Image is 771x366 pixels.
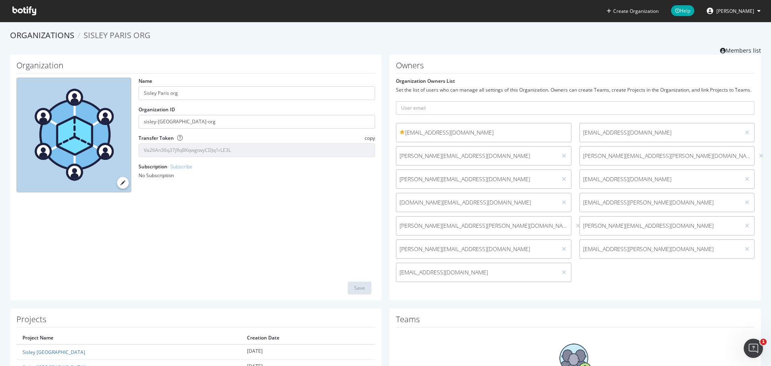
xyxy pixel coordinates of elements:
a: Organizations [10,30,74,41]
label: Subscription [139,163,192,170]
h1: Teams [396,315,755,327]
span: [PERSON_NAME][EMAIL_ADDRESS][DOMAIN_NAME] [583,222,737,230]
span: [DOMAIN_NAME][EMAIL_ADDRESS][DOMAIN_NAME] [400,198,554,207]
h1: Owners [396,61,755,74]
td: [DATE] [241,344,375,360]
a: - Subscribe [167,163,192,170]
span: [EMAIL_ADDRESS][DOMAIN_NAME] [400,268,554,276]
span: [PERSON_NAME][EMAIL_ADDRESS][PERSON_NAME][DOMAIN_NAME] [583,152,751,160]
div: Save [354,284,365,291]
button: Save [348,282,371,294]
ol: breadcrumbs [10,30,761,41]
span: [PERSON_NAME][EMAIL_ADDRESS][DOMAIN_NAME] [400,175,554,183]
input: Organization ID [139,115,375,129]
input: name [139,86,375,100]
button: [PERSON_NAME] [700,4,767,17]
label: Transfer Token [139,135,174,141]
button: Create Organization [606,7,659,15]
span: [EMAIL_ADDRESS][PERSON_NAME][DOMAIN_NAME] [583,245,737,253]
span: [EMAIL_ADDRESS][DOMAIN_NAME] [583,175,737,183]
a: Sisley [GEOGRAPHIC_DATA] [22,349,85,356]
label: Name [139,78,152,84]
div: Set the list of users who can manage all settings of this Organization. Owners can create Teams, ... [396,86,755,93]
label: Organization ID [139,106,175,113]
div: No Subscription [139,172,375,179]
span: [PERSON_NAME][EMAIL_ADDRESS][DOMAIN_NAME] [400,152,554,160]
th: Creation Date [241,331,375,344]
span: Josephine Dennery [716,8,754,14]
span: Help [671,5,694,16]
span: [EMAIL_ADDRESS][DOMAIN_NAME] [400,129,568,137]
span: 1 [760,339,767,345]
span: [EMAIL_ADDRESS][DOMAIN_NAME] [583,129,737,137]
a: Members list [720,45,761,55]
span: [PERSON_NAME][EMAIL_ADDRESS][DOMAIN_NAME] [400,245,554,253]
label: Organization Owners List [396,78,455,84]
th: Project Name [16,331,241,344]
h1: Projects [16,315,375,327]
span: copy [365,135,375,141]
span: [PERSON_NAME][EMAIL_ADDRESS][PERSON_NAME][DOMAIN_NAME] [400,222,568,230]
input: User email [396,101,755,115]
span: Sisley Paris org [84,30,151,41]
span: [EMAIL_ADDRESS][PERSON_NAME][DOMAIN_NAME] [583,198,737,207]
h1: Organization [16,61,375,74]
iframe: Intercom live chat [744,339,763,358]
